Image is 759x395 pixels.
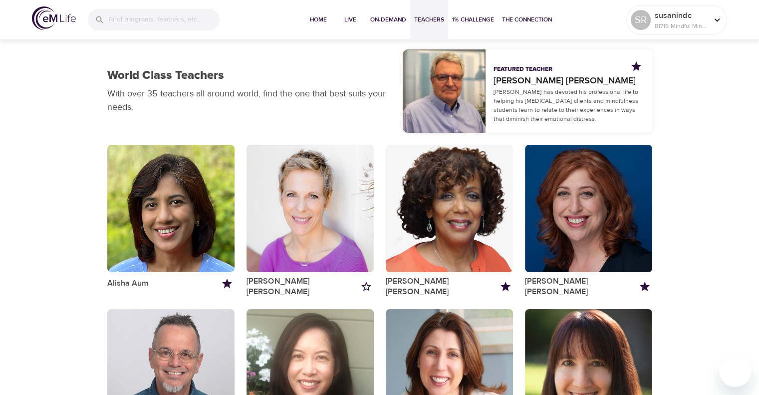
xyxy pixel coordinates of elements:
[386,276,498,298] a: [PERSON_NAME] [PERSON_NAME]
[494,65,552,74] p: Featured Teacher
[494,87,644,123] p: [PERSON_NAME] has devoted his professional life to helping his [MEDICAL_DATA] clients and mindful...
[655,9,708,21] p: susanindc
[655,21,708,30] p: 81716 Mindful Minutes
[414,14,444,25] span: Teachers
[629,59,644,74] button: Remove from my favorites
[32,6,76,30] img: logo
[525,276,637,298] a: [PERSON_NAME] [PERSON_NAME]
[247,276,359,298] a: [PERSON_NAME] [PERSON_NAME]
[359,279,374,294] button: Add to my favorites
[498,279,513,294] button: Remove from my favorites
[107,278,149,289] a: Alisha Aum
[719,355,751,387] iframe: Button to launch messaging window
[107,68,224,83] h1: World Class Teachers
[107,87,391,114] p: With over 35 teachers all around world, find the one that best suits your needs.
[109,9,220,30] input: Find programs, teachers, etc...
[452,14,494,25] span: 1% Challenge
[631,10,651,30] div: SR
[338,14,362,25] span: Live
[494,74,644,87] a: [PERSON_NAME] [PERSON_NAME]
[306,14,330,25] span: Home
[637,279,652,294] button: Remove from my favorites
[220,276,235,291] button: Remove from my favorites
[370,14,406,25] span: On-Demand
[502,14,552,25] span: The Connection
